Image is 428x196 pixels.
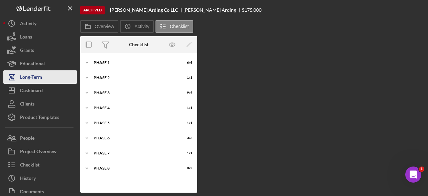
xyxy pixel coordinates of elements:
div: 6 / 6 [180,61,192,65]
button: Loans [3,30,77,44]
b: [PERSON_NAME] Arding Co LLC [110,7,178,13]
button: Checklist [3,158,77,172]
div: People [20,131,34,146]
div: 3 / 3 [180,136,192,140]
label: Checklist [170,24,189,29]
div: Phase 4 [94,106,176,110]
div: Checklist [129,42,148,47]
button: Product Templates [3,111,77,124]
label: Overview [95,24,114,29]
button: Clients [3,97,77,111]
div: Phase 5 [94,121,176,125]
div: Loans [20,30,32,45]
div: Phase 3 [94,91,176,95]
button: Project Overview [3,145,77,158]
button: Long-Term [3,70,77,84]
div: Clients [20,97,34,112]
button: Checklist [155,20,193,33]
div: [PERSON_NAME] Arding [184,7,242,13]
div: Activity [20,17,36,32]
div: Phase 2 [94,76,176,80]
div: Phase 6 [94,136,176,140]
div: Phase 1 [94,61,176,65]
div: Long-Term [20,70,42,85]
div: Phase 7 [94,151,176,155]
button: Grants [3,44,77,57]
button: Activity [120,20,153,33]
button: Dashboard [3,84,77,97]
div: Checklist [20,158,39,173]
div: Grants [20,44,34,59]
div: Product Templates [20,111,59,126]
button: People [3,131,77,145]
button: History [3,172,77,185]
div: Archived [80,6,105,14]
div: Educational [20,57,45,72]
div: 1 / 1 [180,106,192,110]
div: 9 / 9 [180,91,192,95]
iframe: Intercom live chat [405,167,421,183]
div: Phase 8 [94,166,176,170]
span: 1 [419,167,424,172]
button: Overview [80,20,118,33]
button: Activity [3,17,77,30]
div: 1 / 1 [180,151,192,155]
button: Educational [3,57,77,70]
div: 0 / 2 [180,166,192,170]
div: Project Overview [20,145,57,160]
div: 1 / 1 [180,121,192,125]
div: History [20,172,36,187]
div: 1 / 1 [180,76,192,80]
label: Activity [134,24,149,29]
div: Dashboard [20,84,43,99]
div: $175,000 [242,7,261,13]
